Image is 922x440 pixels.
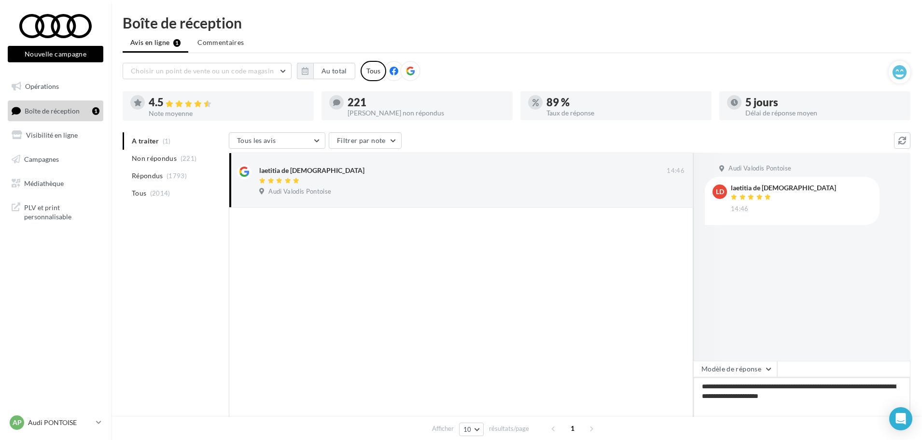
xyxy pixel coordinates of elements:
span: Campagnes [24,155,59,163]
div: laetitia de [DEMOGRAPHIC_DATA] [259,166,364,175]
div: 4.5 [149,97,306,108]
span: AP [13,418,22,427]
p: Audi PONTOISE [28,418,92,427]
span: résultats/page [489,424,529,433]
button: Choisir un point de vente ou un code magasin [123,63,292,79]
span: Médiathèque [24,179,64,187]
span: (2014) [150,189,170,197]
span: 1 [565,421,580,436]
button: Modèle de réponse [693,361,777,377]
span: Opérations [25,82,59,90]
div: 1 [92,107,99,115]
div: 89 % [546,97,704,108]
span: Boîte de réception [25,106,80,114]
button: Au total [313,63,355,79]
span: 14:46 [731,205,749,213]
a: Opérations [6,76,105,97]
a: AP Audi PONTOISE [8,413,103,432]
span: Afficher [432,424,454,433]
div: Boîte de réception [123,15,910,30]
a: Campagnes [6,149,105,170]
button: 10 [459,423,484,436]
span: ld [716,187,724,197]
div: 221 [348,97,505,108]
span: PLV et print personnalisable [24,201,99,222]
div: [PERSON_NAME] non répondus [348,110,505,116]
div: Délai de réponse moyen [745,110,903,116]
span: (221) [181,155,197,162]
div: Note moyenne [149,110,306,117]
span: Choisir un point de vente ou un code magasin [131,67,274,75]
span: Non répondus [132,154,177,163]
div: Tous [361,61,386,81]
div: 5 jours [745,97,903,108]
div: Open Intercom Messenger [889,407,912,430]
span: (1793) [167,172,187,180]
div: laetitia de [DEMOGRAPHIC_DATA] [731,185,836,191]
span: Audi Valodis Pontoise [268,187,331,196]
button: Filtrer par note [329,132,402,149]
span: Commentaires [197,38,244,47]
div: Taux de réponse [546,110,704,116]
button: Au total [297,63,355,79]
a: Médiathèque [6,173,105,194]
span: 14:46 [667,167,685,175]
button: Tous les avis [229,132,325,149]
button: Nouvelle campagne [8,46,103,62]
span: 10 [463,426,472,433]
span: Tous [132,188,146,198]
span: Tous les avis [237,136,276,144]
a: Boîte de réception1 [6,100,105,121]
span: Visibilité en ligne [26,131,78,139]
a: Visibilité en ligne [6,125,105,145]
a: PLV et print personnalisable [6,197,105,226]
span: Répondus [132,171,163,181]
span: Audi Valodis Pontoise [728,164,791,173]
